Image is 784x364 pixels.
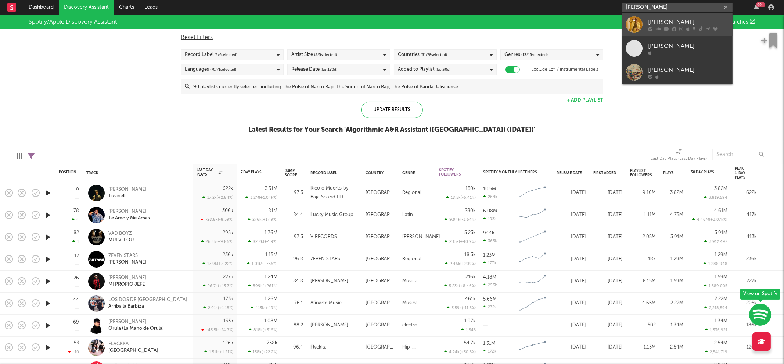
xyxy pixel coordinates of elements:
[663,343,683,352] div: 2.54M
[704,283,727,288] div: 1,589,005
[86,171,186,175] div: Track
[483,170,538,174] div: Spotify Monthly Listeners
[464,319,476,324] div: 1.97k
[247,261,277,266] div: 1.01M ( +736 % )
[248,350,277,354] div: 138k ( +22.2 % )
[28,145,35,167] div: Filters(1 filter active)
[567,98,603,103] button: + Add Playlist
[622,3,733,12] input: Search for artists
[223,319,233,324] div: 133k
[704,239,727,244] div: 3,912,497
[310,343,327,352] div: Flvckka
[245,195,277,200] div: 3.2M ( +1.04k % )
[249,328,277,332] div: 818k ( +316 % )
[421,50,447,59] span: ( 61 / 78 selected)
[203,283,233,288] div: 26.7k ( +13.3 % )
[108,259,146,266] div: [PERSON_NAME]
[108,275,146,281] div: [PERSON_NAME]
[521,50,548,59] span: ( 13 / 15 selected)
[445,261,476,266] div: 2.46k ( +209 % )
[593,255,623,264] div: [DATE]
[663,321,683,330] div: 1.34M
[691,170,716,174] div: 30 Day Plays
[630,277,656,286] div: 8.15M
[516,228,549,246] svg: Chart title
[735,233,757,241] div: 413k
[436,65,450,74] span: (last 30 d)
[29,18,117,26] div: Spotify/Apple Discovery Assistant
[248,217,277,222] div: 276k ( +17.9 % )
[648,66,729,74] div: [PERSON_NAME]
[285,343,303,352] div: 96.4
[663,277,683,286] div: 1.59M
[630,321,656,330] div: 502
[197,168,222,177] div: Last Day Plays
[630,299,656,308] div: 4.65M
[715,275,727,279] div: 1.59M
[557,211,586,219] div: [DATE]
[483,187,496,191] div: 10.5M
[402,277,432,286] div: Música Mexicana
[754,4,759,10] button: 99+
[108,297,187,303] div: LOS DOS DE [GEOGRAPHIC_DATA]
[215,50,237,59] span: ( 2 / 6 selected)
[483,253,496,258] div: 1.23M
[704,195,727,200] div: 3,819,594
[108,237,134,244] div: MUEVELOU
[461,328,476,332] div: 1,545
[557,188,586,197] div: [DATE]
[622,60,733,84] a: [PERSON_NAME]
[366,321,395,330] div: [GEOGRAPHIC_DATA]
[248,239,277,244] div: 82.2k ( +4.9 % )
[516,206,549,224] svg: Chart title
[663,171,674,175] div: Plays
[464,230,476,235] div: 5.23k
[314,50,337,59] span: ( 5 / 5 selected)
[73,208,79,213] div: 78
[464,252,476,257] div: 18.3k
[402,321,432,330] div: electro corridos
[73,320,79,325] div: 69
[735,211,757,219] div: 417k
[593,211,623,219] div: [DATE]
[366,277,395,286] div: [GEOGRAPHIC_DATA]
[72,239,79,244] div: 1
[285,188,303,197] div: 97.3
[714,186,727,191] div: 3.82M
[73,276,79,280] div: 26
[557,255,586,264] div: [DATE]
[285,277,303,286] div: 84.8
[361,102,423,118] div: Update Results
[663,299,683,308] div: 2.22M
[630,343,656,352] div: 1.13M
[108,341,158,347] div: FLVCKKA
[285,255,303,264] div: 96.8
[310,171,355,175] div: Record Label
[704,261,727,266] div: 1,288,948
[223,230,233,235] div: 295k
[714,208,727,213] div: 4.61M
[108,208,150,215] div: [PERSON_NAME]
[285,233,303,241] div: 97.3
[593,299,623,308] div: [DATE]
[735,188,757,197] div: 622k
[202,261,233,266] div: 17.9k ( +8.22 % )
[310,233,337,241] div: V RECORDS
[557,277,586,286] div: [DATE]
[108,275,146,288] a: [PERSON_NAME]MI PROPIO JEFE
[249,126,536,134] div: Latest Results for Your Search ' Algorithmic A&R Assistant ([GEOGRAPHIC_DATA]) ([DATE]) '
[310,299,342,308] div: Afinarte Music
[72,217,79,222] div: 4
[201,217,233,222] div: -28.8k ( -8.59 % )
[516,184,549,202] svg: Chart title
[108,252,146,266] a: 7EVEN STARS[PERSON_NAME]
[108,230,134,244] a: VAD BOYZMUEVELOU
[265,252,277,257] div: 1.15M
[310,255,340,264] div: 7EVEN STARS
[264,319,277,324] div: 1.08M
[622,13,733,36] a: [PERSON_NAME]
[445,239,476,244] div: 2.15k ( +40.9 % )
[593,277,623,286] div: [DATE]
[202,195,233,200] div: 17.2k ( +2.84 % )
[108,347,158,354] div: [GEOGRAPHIC_DATA]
